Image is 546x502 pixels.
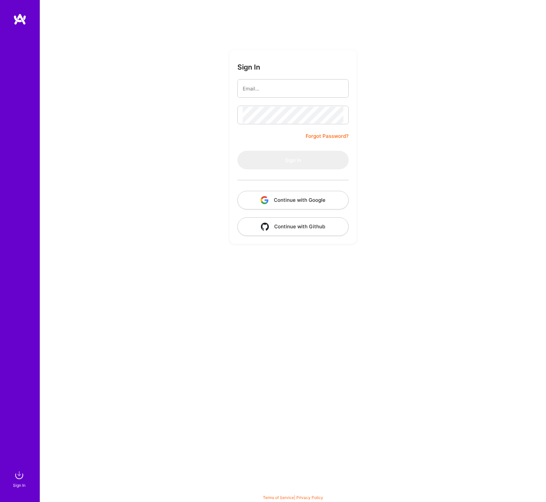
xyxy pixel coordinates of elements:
[237,217,349,236] button: Continue with Github
[243,80,343,97] input: Email...
[261,196,269,204] img: icon
[40,482,546,499] div: © 2025 ATeams Inc., All rights reserved.
[237,191,349,209] button: Continue with Google
[296,495,323,500] a: Privacy Policy
[237,63,260,71] h3: Sign In
[13,469,26,482] img: sign in
[261,223,269,231] img: icon
[13,482,25,489] div: Sign In
[306,132,349,140] a: Forgot Password?
[14,469,26,489] a: sign inSign In
[263,495,294,500] a: Terms of Service
[13,13,26,25] img: logo
[263,495,323,500] span: |
[237,151,349,169] button: Sign In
